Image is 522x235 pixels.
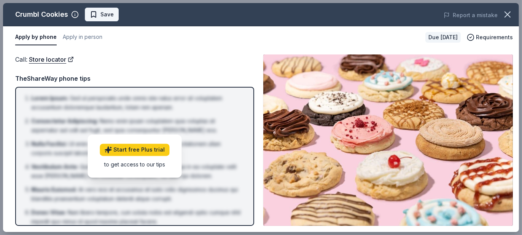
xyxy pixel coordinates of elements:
[476,33,513,42] span: Requirements
[31,209,66,216] span: Donec Vitae :
[31,185,243,203] li: At vero eos et accusamus et iusto odio dignissimos ducimus qui blanditiis praesentium voluptatum ...
[15,29,57,45] button: Apply by phone
[15,74,254,83] div: TheShareWay phone tips
[31,117,243,135] li: Nemo enim ipsam voluptatem quia voluptas sit aspernatur aut odit aut fugit, sed quia consequuntur...
[100,144,169,156] a: Start free Plus trial
[31,208,243,226] li: Nam libero tempore, cum soluta nobis est eligendi optio cumque nihil impedit quo minus id quod ma...
[15,54,254,64] div: Call :
[63,29,102,45] button: Apply in person
[31,163,78,170] span: Vestibulum Ante :
[29,54,74,64] a: Store locator
[31,95,68,101] span: Lorem Ipsum :
[100,161,169,169] div: to get access to our tips
[31,94,243,112] li: Sed ut perspiciatis unde omnis iste natus error sit voluptatem accusantium doloremque laudantium,...
[31,139,243,158] li: Ut enim ad minima veniam, quis nostrum exercitationem ullam corporis suscipit laboriosam, nisi ut...
[100,10,114,19] span: Save
[31,141,67,147] span: Nulla Facilisi :
[444,11,498,20] button: Report a mistake
[263,54,513,226] img: Image for Crumbl Cookies
[425,32,461,43] div: Due [DATE]
[31,186,77,193] span: Mauris Euismod :
[85,8,119,21] button: Save
[15,8,68,21] div: Crumbl Cookies
[467,33,513,42] button: Requirements
[31,162,243,181] li: Quis autem vel eum iure reprehenderit qui in ea voluptate velit esse [PERSON_NAME] nihil molestia...
[31,118,98,124] span: Consectetur Adipiscing :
